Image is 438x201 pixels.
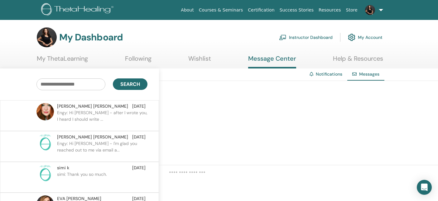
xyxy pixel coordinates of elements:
a: Courses & Seminars [196,4,246,16]
img: no-photo.png [36,134,54,151]
button: Search [113,78,147,90]
a: Instructor Dashboard [279,30,333,44]
span: simi k [57,165,69,171]
span: Search [120,81,140,87]
img: default.jpg [37,27,57,47]
span: [DATE] [132,134,146,140]
img: default.jpg [365,5,375,15]
a: My ThetaLearning [37,55,88,67]
p: Engy: Hi [PERSON_NAME] - I'm glad you reached out to me via email a... [57,140,147,159]
img: logo.png [41,3,116,17]
img: cog.svg [348,32,355,43]
img: no-photo.png [36,165,54,182]
a: Message Center [248,55,296,68]
img: default.jpg [36,103,54,120]
span: Messages [359,71,379,77]
a: Success Stories [277,4,316,16]
a: Wishlist [188,55,211,67]
span: [DATE] [132,103,146,110]
span: [DATE] [132,165,146,171]
a: Resources [316,4,344,16]
span: [PERSON_NAME] [PERSON_NAME] [57,134,128,140]
p: Engy: Hi [PERSON_NAME] - after I wrote you, I heard I should write ... [57,110,147,128]
img: chalkboard-teacher.svg [279,35,286,40]
a: Help & Resources [333,55,383,67]
a: Following [125,55,152,67]
a: Certification [245,4,277,16]
a: My Account [348,30,383,44]
a: Store [344,4,360,16]
div: Open Intercom Messenger [417,180,432,195]
a: About [178,4,196,16]
span: [PERSON_NAME] [PERSON_NAME] [57,103,128,110]
a: Notifications [316,71,342,77]
h3: My Dashboard [59,32,123,43]
p: simi: Thank you so much. [57,171,147,190]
